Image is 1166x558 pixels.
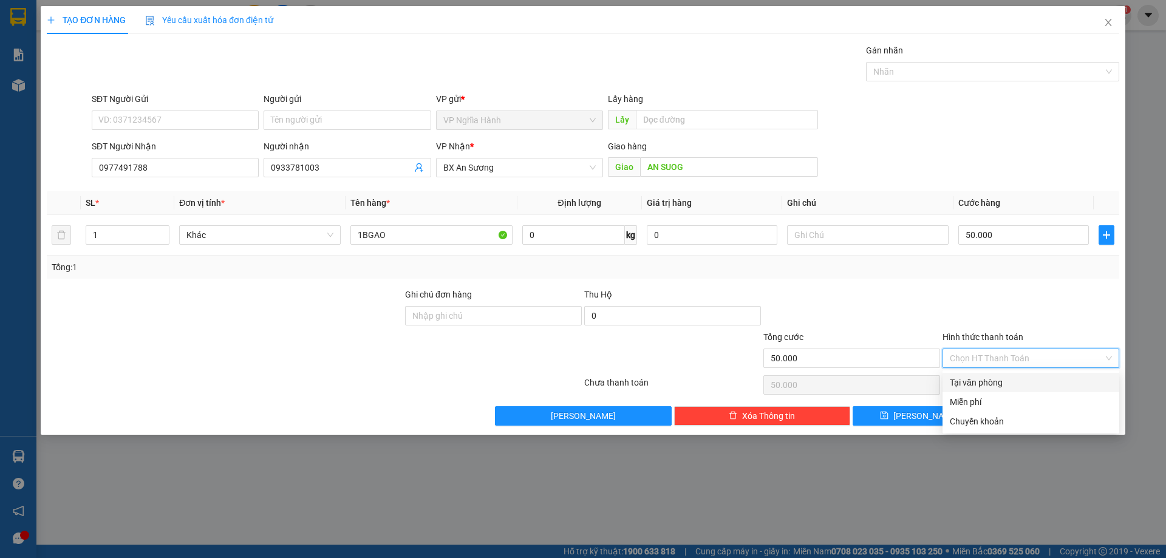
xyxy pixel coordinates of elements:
span: VP Nghĩa Hành [443,111,596,129]
div: Chuyển khoản [950,415,1112,428]
div: Chưa thanh toán [583,376,762,397]
span: kg [625,225,637,245]
span: Cước hàng [958,198,1000,208]
input: 0 [647,225,777,245]
span: BX An Sương [443,158,596,177]
div: Tại văn phòng [950,376,1112,389]
input: Ghi Chú [787,225,949,245]
div: VP gửi [436,92,603,106]
span: TẠO ĐƠN HÀNG [47,15,126,25]
span: Xóa Thông tin [742,409,795,423]
th: Ghi chú [782,191,953,215]
span: VP Nhận [436,141,470,151]
span: save [880,411,888,421]
div: SĐT Người Gửi [92,92,259,106]
span: Tên hàng [350,198,390,208]
span: [PERSON_NAME] [893,409,958,423]
span: Đơn vị tính [179,198,225,208]
input: Dọc đường [636,110,818,129]
span: Tổng cước [763,332,803,342]
label: Ghi chú đơn hàng [405,290,472,299]
span: Lấy [608,110,636,129]
span: Giá trị hàng [647,198,692,208]
label: Hình thức thanh toán [943,332,1023,342]
div: SĐT Người Nhận [92,140,259,153]
button: deleteXóa Thông tin [674,406,851,426]
span: Giao hàng [608,141,647,151]
button: plus [1099,225,1114,245]
span: Lấy hàng [608,94,643,104]
span: Yêu cầu xuất hóa đơn điện tử [145,15,273,25]
div: Tổng: 1 [52,260,450,274]
div: Người gửi [264,92,431,106]
span: plus [47,16,55,24]
span: Định lượng [558,198,601,208]
span: Giao [608,157,640,177]
button: delete [52,225,71,245]
button: Close [1091,6,1125,40]
input: Ghi chú đơn hàng [405,306,582,325]
span: user-add [414,163,424,172]
div: Người nhận [264,140,431,153]
label: Gán nhãn [866,46,903,55]
span: SL [86,198,95,208]
button: save[PERSON_NAME] [853,406,984,426]
input: Dọc đường [640,157,818,177]
input: VD: Bàn, Ghế [350,225,512,245]
span: plus [1099,230,1114,240]
span: Thu Hộ [584,290,612,299]
span: close [1103,18,1113,27]
span: Khác [186,226,333,244]
img: icon [145,16,155,26]
button: [PERSON_NAME] [495,406,672,426]
div: Miễn phí [950,395,1112,409]
span: [PERSON_NAME] [551,409,616,423]
span: delete [729,411,737,421]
